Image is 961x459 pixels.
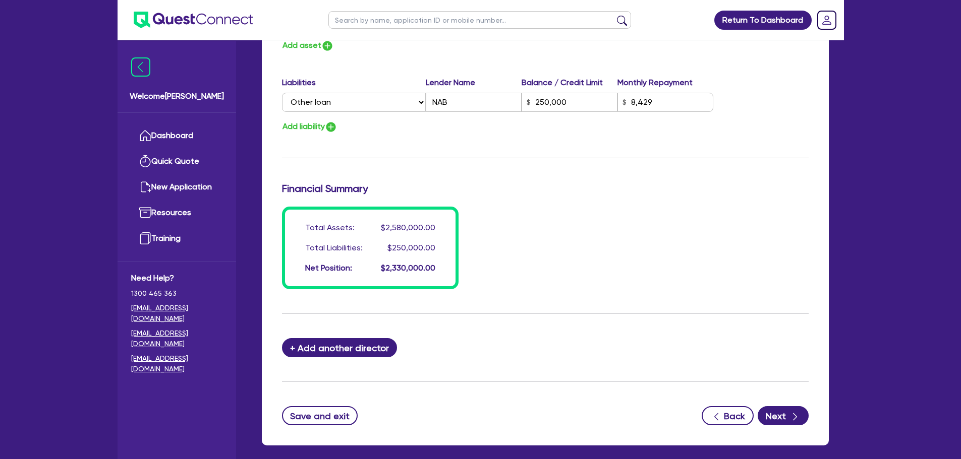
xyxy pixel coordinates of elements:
[131,174,222,200] a: New Application
[305,222,355,234] div: Total Assets:
[131,57,150,77] img: icon-menu-close
[131,149,222,174] a: Quick Quote
[617,93,713,112] input: Monthly Repayment
[282,338,398,357] button: + Add another director
[130,90,224,102] span: Welcome [PERSON_NAME]
[522,93,617,112] input: Balance / Credit Limit
[282,77,426,89] label: Liabilities
[131,353,222,374] a: [EMAIL_ADDRESS][DOMAIN_NAME]
[321,40,333,52] img: icon-add
[134,12,253,28] img: quest-connect-logo-blue
[139,232,151,244] img: training
[131,303,222,324] a: [EMAIL_ADDRESS][DOMAIN_NAME]
[282,120,337,134] button: Add liability
[758,406,809,425] button: Next
[702,406,754,425] button: Back
[305,262,352,274] div: Net Position:
[714,11,812,30] a: Return To Dashboard
[282,39,334,52] button: Add asset
[426,93,522,112] input: Lender Name
[325,121,337,133] img: icon-add
[131,226,222,251] a: Training
[139,207,151,219] img: resources
[814,7,840,33] a: Dropdown toggle
[131,328,222,349] a: [EMAIL_ADDRESS][DOMAIN_NAME]
[131,288,222,299] span: 1300 465 363
[131,123,222,149] a: Dashboard
[522,77,617,89] label: Balance / Credit Limit
[139,155,151,167] img: quick-quote
[381,223,435,232] span: $2,580,000.00
[131,200,222,226] a: Resources
[282,406,358,425] button: Save and exit
[282,182,809,194] h3: Financial Summary
[305,242,363,254] div: Total Liabilities:
[426,77,522,89] label: Lender Name
[131,272,222,284] span: Need Help?
[139,181,151,193] img: new-application
[387,243,435,252] span: $250,000.00
[328,11,631,29] input: Search by name, application ID or mobile number...
[381,263,435,273] span: $2,330,000.00
[617,77,713,89] label: Monthly Repayment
